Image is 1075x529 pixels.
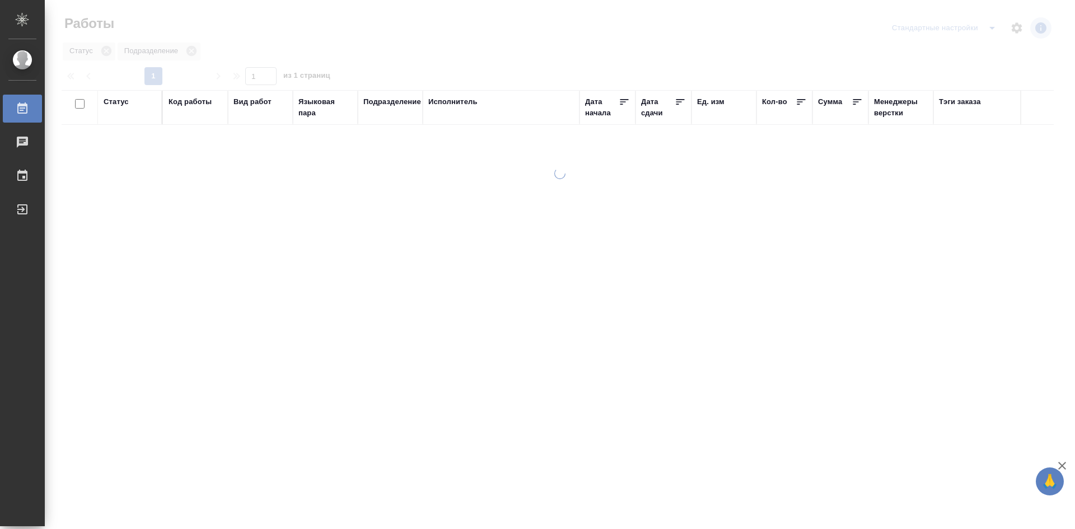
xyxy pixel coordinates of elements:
[585,96,619,119] div: Дата начала
[939,96,981,107] div: Тэги заказа
[233,96,272,107] div: Вид работ
[1036,467,1064,495] button: 🙏
[363,96,421,107] div: Подразделение
[874,96,928,119] div: Менеджеры верстки
[298,96,352,119] div: Языковая пара
[104,96,129,107] div: Статус
[641,96,675,119] div: Дата сдачи
[169,96,212,107] div: Код работы
[818,96,842,107] div: Сумма
[428,96,478,107] div: Исполнитель
[1040,470,1059,493] span: 🙏
[762,96,787,107] div: Кол-во
[697,96,725,107] div: Ед. изм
